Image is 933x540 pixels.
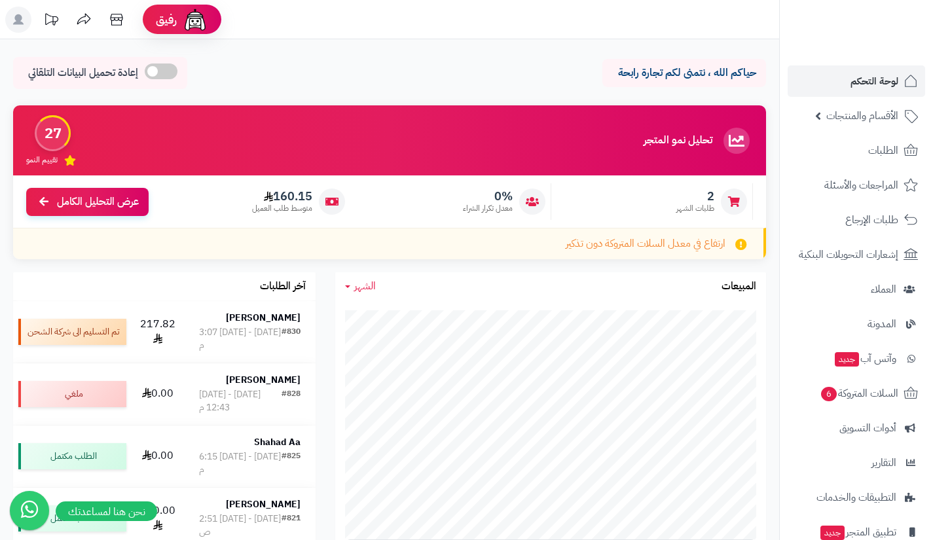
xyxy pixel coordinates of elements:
[226,311,301,325] strong: [PERSON_NAME]
[566,236,725,251] span: ارتفاع في معدل السلات المتروكة دون تذكير
[788,135,925,166] a: الطلبات
[788,343,925,374] a: وآتس آبجديد
[868,315,896,333] span: المدونة
[868,141,898,160] span: الطلبات
[18,381,126,407] div: ملغي
[824,176,898,194] span: المراجعات والأسئلة
[354,278,376,294] span: الشهر
[282,450,301,477] div: #825
[132,425,184,487] td: 0.00
[826,107,898,125] span: الأقسام والمنتجات
[845,211,898,229] span: طلبات الإرجاع
[722,281,756,293] h3: المبيعات
[788,65,925,97] a: لوحة التحكم
[463,203,513,214] span: معدل تكرار الشراء
[644,135,712,147] h3: تحليل نمو المتجر
[35,7,67,36] a: تحديثات المنصة
[199,388,282,414] div: [DATE] - [DATE] 12:43 م
[816,488,896,507] span: التطبيقات والخدمات
[132,363,184,425] td: 0.00
[254,435,301,449] strong: Shahad Aa
[871,454,896,472] span: التقارير
[18,443,126,469] div: الطلب مكتمل
[26,154,58,166] span: تقييم النمو
[871,280,896,298] span: العملاء
[252,189,312,204] span: 160.15
[199,513,282,539] div: [DATE] - [DATE] 2:51 ص
[788,447,925,478] a: التقارير
[833,350,896,368] span: وآتس آب
[676,203,714,214] span: طلبات الشهر
[18,319,126,345] div: تم التسليم الى شركة الشحن
[676,189,714,204] span: 2
[788,482,925,513] a: التطبيقات والخدمات
[156,12,177,27] span: رفيق
[28,65,138,81] span: إعادة تحميل البيانات التلقائي
[788,378,925,409] a: السلات المتروكة6
[788,170,925,201] a: المراجعات والأسئلة
[820,526,845,540] span: جديد
[345,279,376,294] a: الشهر
[57,194,139,209] span: عرض التحليل الكامل
[799,245,898,264] span: إشعارات التحويلات البنكية
[788,274,925,305] a: العملاء
[820,384,898,403] span: السلات المتروكة
[132,301,184,363] td: 217.82
[821,387,837,401] span: 6
[851,72,898,90] span: لوحة التحكم
[788,204,925,236] a: طلبات الإرجاع
[844,35,921,63] img: logo-2.png
[282,326,301,352] div: #830
[182,7,208,33] img: ai-face.png
[260,281,306,293] h3: آخر الطلبات
[463,189,513,204] span: 0%
[282,513,301,539] div: #821
[252,203,312,214] span: متوسط طلب العميل
[26,188,149,216] a: عرض التحليل الكامل
[226,373,301,387] strong: [PERSON_NAME]
[199,326,282,352] div: [DATE] - [DATE] 3:07 م
[835,352,859,367] span: جديد
[788,308,925,340] a: المدونة
[788,239,925,270] a: إشعارات التحويلات البنكية
[612,65,756,81] p: حياكم الله ، نتمنى لكم تجارة رابحة
[226,497,301,511] strong: [PERSON_NAME]
[839,419,896,437] span: أدوات التسويق
[199,450,282,477] div: [DATE] - [DATE] 6:15 م
[788,412,925,444] a: أدوات التسويق
[282,388,301,414] div: #828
